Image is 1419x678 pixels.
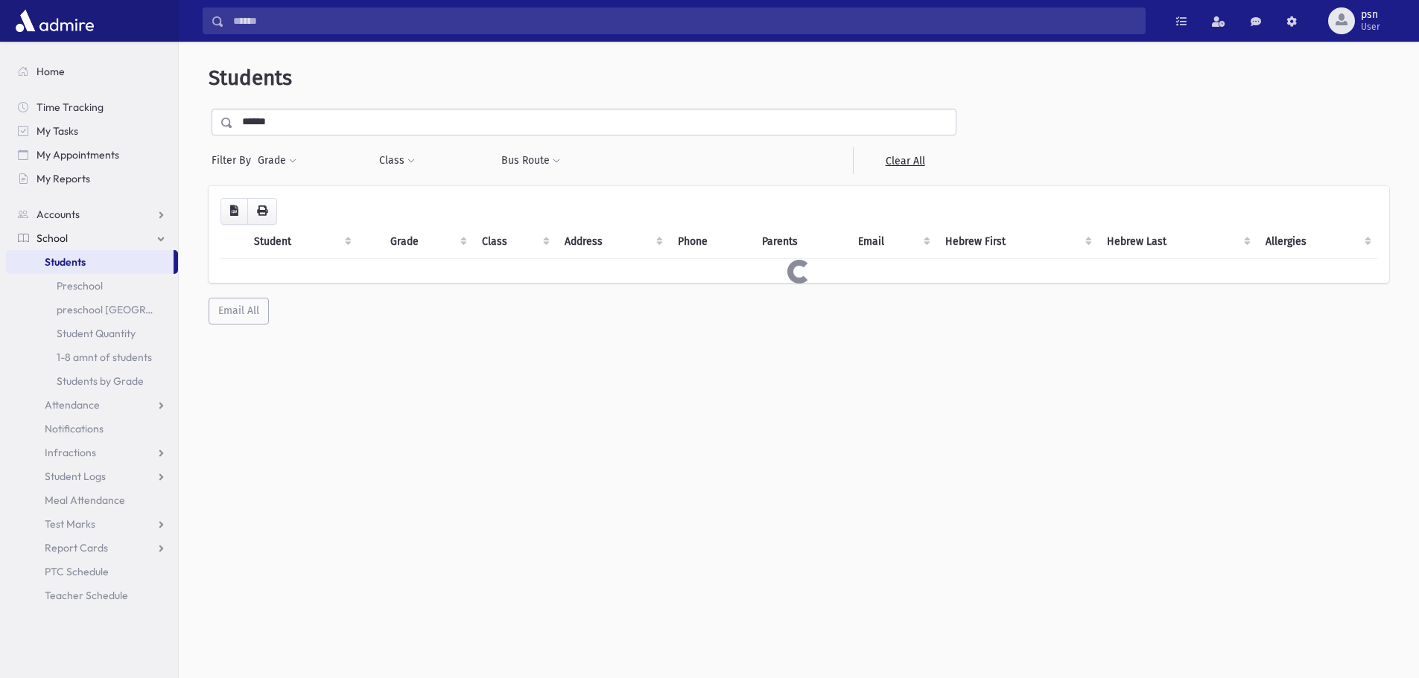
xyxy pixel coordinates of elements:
button: Print [247,198,277,225]
a: Clear All [853,147,956,174]
a: My Appointments [6,143,178,167]
span: My Appointments [36,148,119,161]
a: Time Tracking [6,95,178,119]
a: Students by Grade [6,369,178,393]
span: Attendance [45,398,100,412]
a: preschool [GEOGRAPHIC_DATA] [6,298,178,322]
span: Notifications [45,422,104,435]
th: Allergies [1257,225,1377,259]
a: Infractions [6,441,178,464]
a: Preschool [6,274,178,298]
span: Students [209,65,292,90]
a: Notifications [6,417,178,441]
a: My Reports [6,167,178,191]
th: Parents [753,225,849,259]
button: Email All [209,298,269,324]
a: Report Cards [6,536,178,560]
span: Test Marks [45,517,95,531]
th: Hebrew First [936,225,1097,259]
a: PTC Schedule [6,560,178,583]
span: Time Tracking [36,100,104,114]
span: Report Cards [45,541,108,554]
a: Home [6,60,178,83]
th: Class [473,225,556,259]
a: Accounts [6,202,178,226]
button: Grade [257,147,297,174]
span: School [36,231,68,245]
span: Infractions [45,446,96,459]
th: Phone [669,225,753,259]
a: Students [6,250,174,274]
span: Home [36,65,65,78]
th: Grade [381,225,472,259]
span: Teacher Schedule [45,589,128,602]
a: Attendance [6,393,178,417]
span: Meal Attendance [45,493,125,507]
input: Search [224,7,1145,34]
span: Accounts [36,208,80,221]
a: 1-8 amnt of students [6,345,178,369]
a: Meal Attendance [6,488,178,512]
a: My Tasks [6,119,178,143]
th: Address [556,225,669,259]
span: Student Logs [45,470,106,483]
span: PTC Schedule [45,565,109,578]
a: School [6,226,178,250]
a: Student Logs [6,464,178,488]
button: Bus Route [501,147,561,174]
span: Students [45,255,86,269]
button: CSV [220,198,248,225]
th: Email [849,225,936,259]
span: psn [1361,9,1380,21]
button: Class [378,147,416,174]
span: Filter By [212,153,257,168]
a: Student Quantity [6,322,178,345]
img: AdmirePro [12,6,98,36]
th: Hebrew Last [1098,225,1257,259]
a: Teacher Schedule [6,583,178,607]
span: My Tasks [36,124,78,138]
th: Student [245,225,358,259]
span: User [1361,21,1380,33]
a: Test Marks [6,512,178,536]
span: My Reports [36,172,90,185]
